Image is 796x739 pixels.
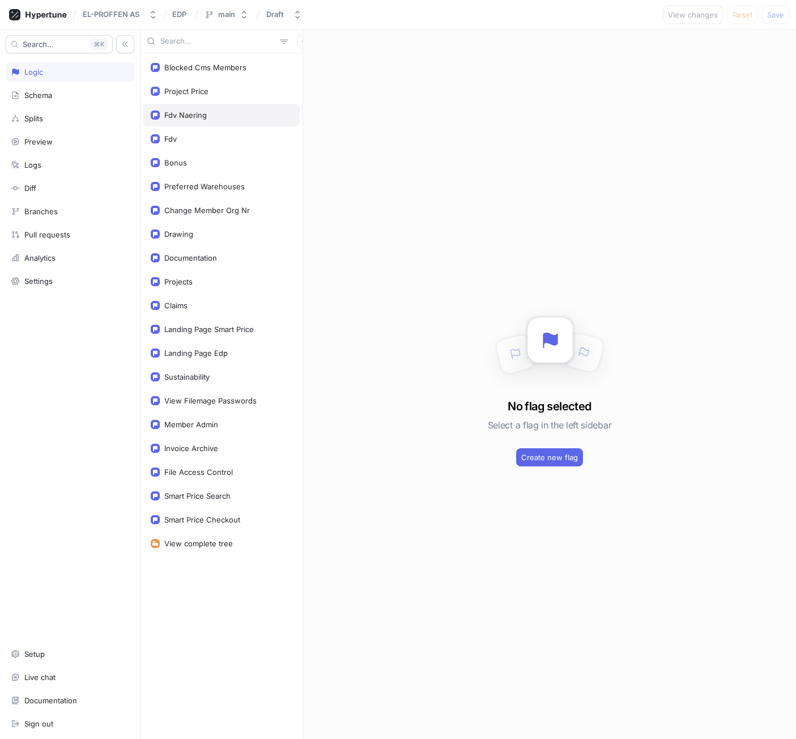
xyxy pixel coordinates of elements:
span: Search... [23,41,54,48]
div: EL-PROFFEN AS [83,10,139,19]
div: Schema [24,91,52,100]
div: Splits [24,114,43,123]
h5: Select a flag in the left sidebar [488,415,611,435]
div: View complete tree [164,539,233,548]
span: Reset [733,11,752,18]
div: Live chat [24,673,56,682]
div: Preview [24,137,53,146]
div: Project Price [164,87,208,96]
button: EL-PROFFEN AS [78,5,162,24]
div: Preferred Warehouses [164,182,245,191]
div: Blocked Cms Members [164,63,246,72]
div: File Access Control [164,468,233,477]
div: Sign out [24,719,53,728]
div: Diff [24,184,36,193]
div: main [218,10,235,19]
div: Fdv [164,134,177,143]
div: Bonus [164,158,187,167]
div: Change Member Org Nr [164,206,250,215]
div: Branches [24,207,58,216]
span: View changes [668,11,718,18]
button: Reset [727,6,757,24]
span: EDP [172,10,186,18]
h3: No flag selected [508,398,591,415]
button: Save [762,6,789,24]
div: Claims [164,301,188,310]
div: Logs [24,160,41,169]
div: Setup [24,649,45,659]
div: Drawing [164,230,193,239]
div: Pull requests [24,230,70,239]
div: Member Admin [164,420,218,429]
div: Projects [164,277,193,286]
div: Logic [24,67,43,77]
div: Sustainability [164,372,210,381]
div: Settings [24,277,53,286]
button: main [200,5,253,24]
button: Create new flag [516,448,583,466]
button: View changes [663,6,723,24]
div: Fdv Naering [164,111,207,120]
div: Documentation [164,253,217,262]
button: Draft [262,5,307,24]
div: Landing Page Edp [164,349,228,358]
a: Documentation [6,691,134,710]
div: Landing Page Smart Price [164,325,254,334]
div: Smart Price Checkout [164,515,240,524]
span: Create new flag [521,454,578,461]
div: Documentation [24,696,77,705]
div: View Filemage Passwords [164,396,257,405]
div: Invoice Archive [164,444,218,453]
div: K [90,39,108,50]
span: Save [767,11,784,18]
button: Search...K [6,35,113,53]
div: Analytics [24,253,56,262]
input: Search... [160,36,275,47]
div: Smart Price Search [164,491,231,500]
div: Draft [266,10,284,19]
